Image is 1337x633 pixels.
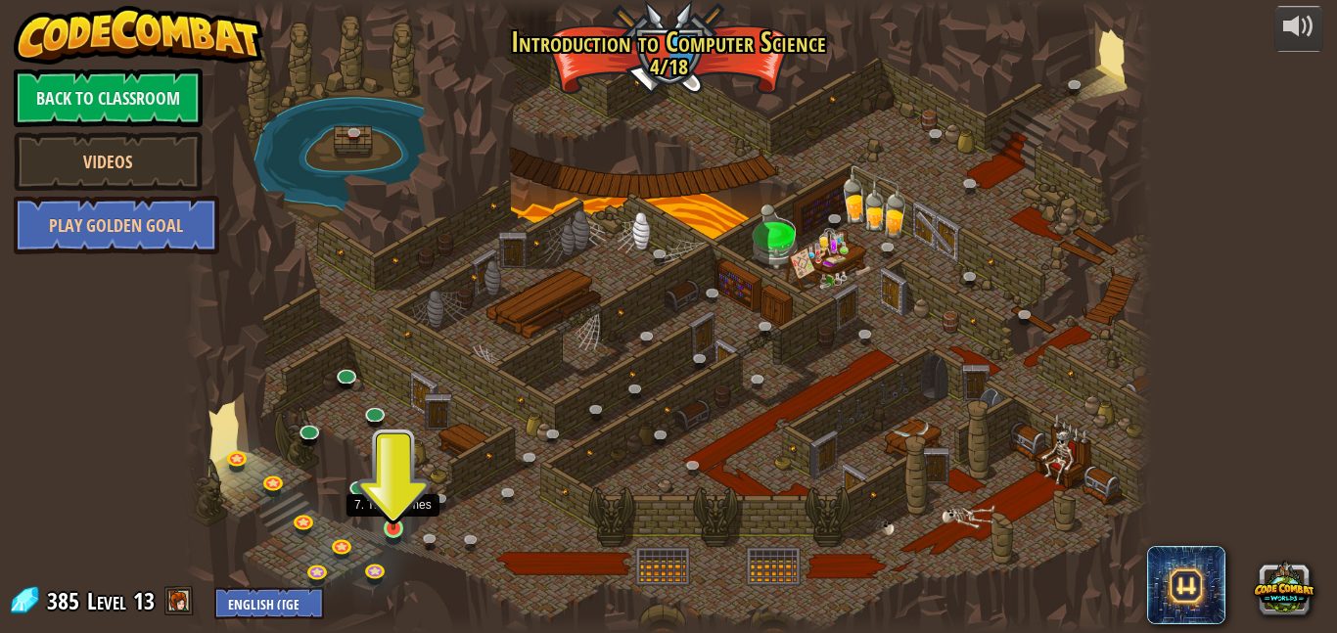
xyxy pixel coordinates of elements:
[1274,6,1323,52] button: Adjust volume
[133,585,155,616] span: 13
[14,68,203,127] a: Back to Classroom
[87,585,126,617] span: Level
[14,132,203,191] a: Videos
[14,196,219,254] a: Play Golden Goal
[382,477,404,530] img: level-banner-unstarted.png
[47,585,85,616] span: 385
[14,6,264,65] img: CodeCombat - Learn how to code by playing a game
